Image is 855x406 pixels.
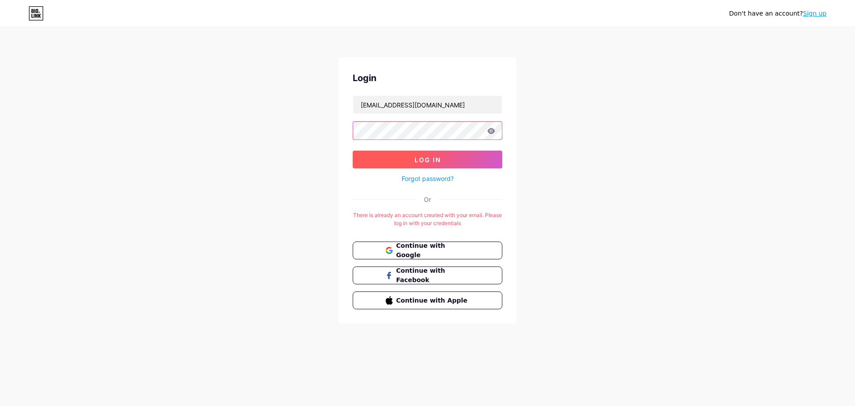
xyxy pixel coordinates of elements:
[353,291,502,309] button: Continue with Apple
[396,241,470,260] span: Continue with Google
[396,296,470,305] span: Continue with Apple
[353,242,502,259] button: Continue with Google
[803,10,826,17] a: Sign up
[402,174,454,183] a: Forgot password?
[415,156,441,164] span: Log In
[353,71,502,85] div: Login
[729,9,826,18] div: Don't have an account?
[353,96,502,114] input: Username
[353,151,502,168] button: Log In
[424,195,431,204] div: Or
[353,211,502,227] div: There is already an account created with your email. Please log in with your credentials
[396,266,470,285] span: Continue with Facebook
[353,267,502,284] button: Continue with Facebook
